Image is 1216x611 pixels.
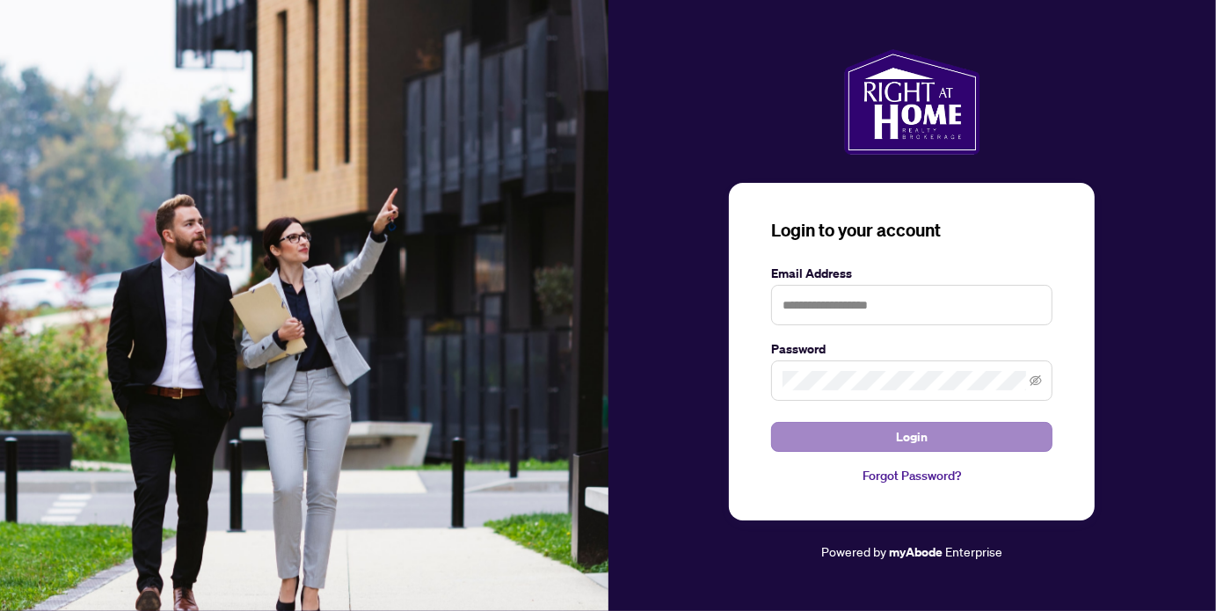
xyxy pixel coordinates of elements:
label: Email Address [771,264,1052,283]
span: Enterprise [945,543,1002,559]
span: Powered by [821,543,886,559]
button: Login [771,422,1052,452]
label: Password [771,339,1052,359]
a: Forgot Password? [771,466,1052,485]
span: Login [896,423,928,451]
img: ma-logo [844,49,980,155]
h3: Login to your account [771,218,1052,243]
span: eye-invisible [1030,375,1042,387]
a: myAbode [889,542,943,562]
